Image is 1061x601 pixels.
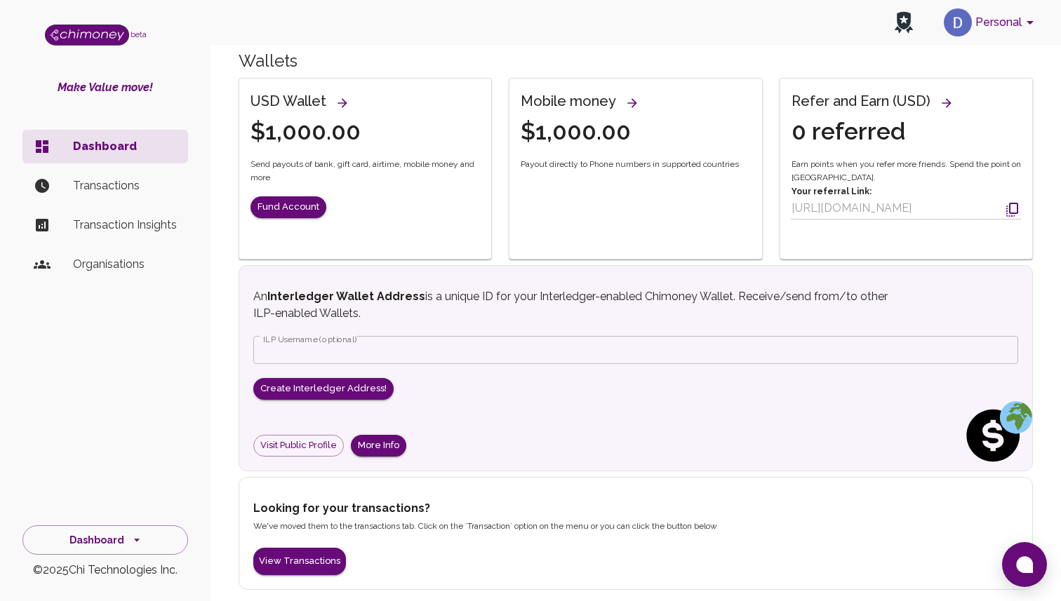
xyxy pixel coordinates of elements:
span: We've moved them to the transactions tab. Click on the `Transaction` option on the menu or you ca... [253,521,717,531]
span: Send payouts of bank, gift card, airtime, mobile money and more [251,158,480,186]
strong: Looking for your transactions? [253,501,430,515]
h4: $1,000.00 [251,117,361,147]
img: social spend [962,400,1032,471]
h4: 0 referred [792,117,957,147]
button: Fund Account [251,196,326,218]
p: Transaction Insights [73,217,177,234]
div: Earn points when you refer more friends. Spend the point on [GEOGRAPHIC_DATA]. [792,158,1021,220]
button: View all wallets and manage thresholds [332,93,353,114]
img: avatar [944,8,972,36]
strong: Your referral Link: [792,187,872,196]
h6: Refer and Earn (USD) [792,90,930,112]
h5: Wallets [239,50,1033,72]
span: Payout directly to Phone numbers in supported countries [521,158,739,172]
button: Open chat window [1002,542,1047,587]
button: View Transactions [253,548,346,575]
p: An is a unique ID for your Interledger-enabled Chimoney Wallet. Receive/send from/to other ILP-en... [253,288,890,322]
p: Dashboard [73,138,177,155]
h6: USD Wallet [251,90,326,112]
button: More Info [351,435,406,457]
button: account of current user [938,4,1044,41]
strong: Interledger Wallet Address [267,290,425,303]
button: Create Interledger Address! [253,378,394,400]
span: beta [131,30,147,39]
label: ILP Username (optional) [263,333,357,345]
img: Logo [45,25,129,46]
button: View all wallets and manage thresholds [936,93,957,114]
button: Dashboard [22,525,188,555]
a: Visit Public Profile [253,435,344,457]
p: Organisations [73,256,177,273]
button: View all wallets and manage thresholds [622,93,643,114]
h4: $1,000.00 [521,117,643,147]
h6: Mobile money [521,90,616,112]
p: Transactions [73,177,177,194]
